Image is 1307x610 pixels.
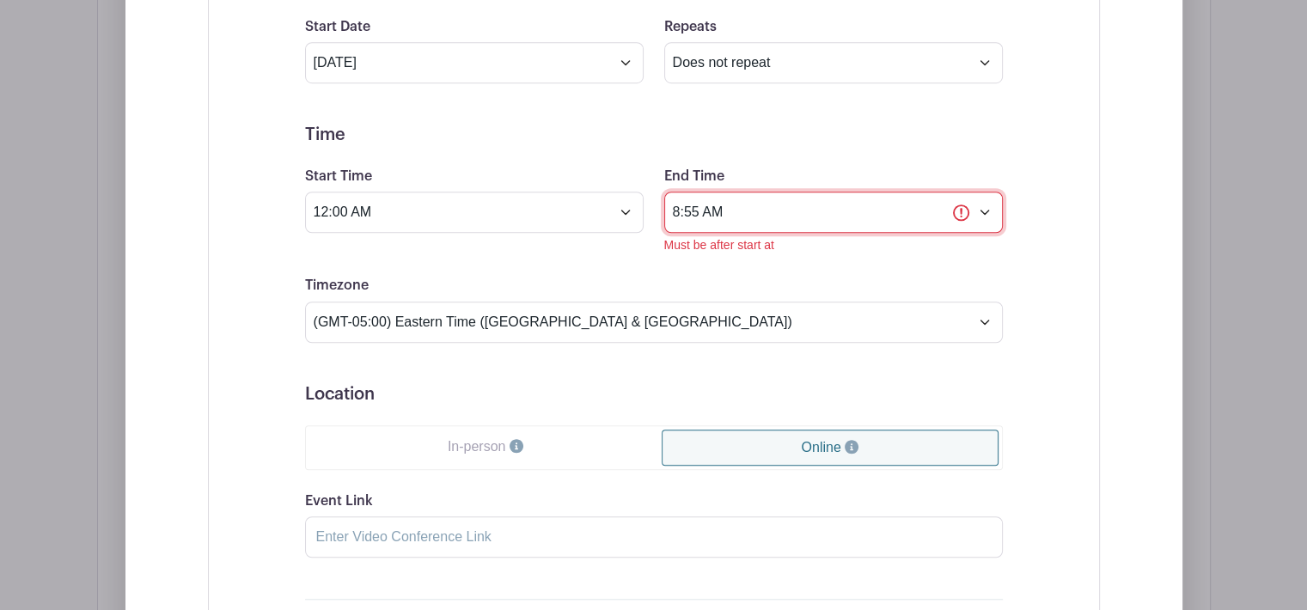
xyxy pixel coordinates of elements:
input: Select [664,192,1003,233]
label: Repeats [664,19,717,35]
input: Select [305,42,644,83]
label: Timezone [305,278,369,294]
input: Select [305,192,644,233]
a: In-person [309,430,663,464]
h5: Time [305,125,1003,145]
h5: Location [305,384,1003,405]
label: Start Date [305,19,370,35]
label: Event Link [305,493,373,509]
div: Must be after start at [664,236,1003,254]
input: Enter Video Conference Link [305,516,1003,558]
a: Online [662,430,998,466]
label: End Time [664,168,724,185]
label: Start Time [305,168,372,185]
